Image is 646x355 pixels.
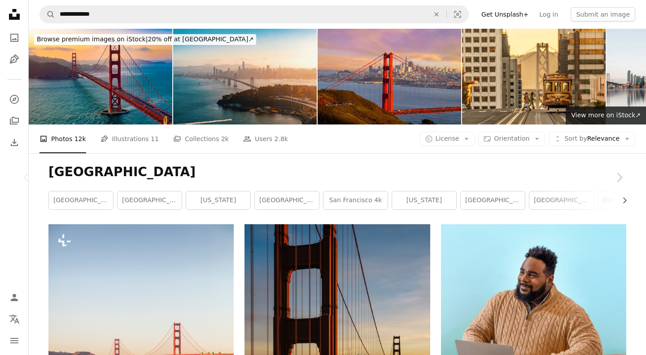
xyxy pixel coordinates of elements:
[118,191,182,209] a: [GEOGRAPHIC_DATA]
[549,132,635,146] button: Sort byRelevance
[37,35,253,43] span: 20% off at [GEOGRAPHIC_DATA] ↗
[29,29,172,124] img: View of Golden Gate Bridge
[275,134,288,144] span: 2.8k
[529,191,594,209] a: [GEOGRAPHIC_DATA]
[592,134,646,221] a: Next
[255,191,319,209] a: [GEOGRAPHIC_DATA] skyline
[323,191,388,209] a: san francisco 4k
[564,134,620,143] span: Relevance
[221,134,229,144] span: 2k
[29,29,262,50] a: Browse premium images on iStock|20% off at [GEOGRAPHIC_DATA]↗
[49,191,113,209] a: [GEOGRAPHIC_DATA]
[48,164,626,180] h1: [GEOGRAPHIC_DATA]
[436,135,459,142] span: License
[566,106,646,124] a: View more on iStock↗
[5,310,23,328] button: Language
[5,112,23,130] a: Collections
[461,191,525,209] a: [GEOGRAPHIC_DATA] night
[462,29,606,124] img: San Francisco Nob Hill Cable Car
[5,29,23,47] a: Photos
[564,135,587,142] span: Sort by
[5,332,23,350] button: Menu
[5,133,23,151] a: Download History
[420,132,475,146] button: License
[5,288,23,306] a: Log in / Sign up
[173,124,229,153] a: Collections 2k
[173,29,317,124] img: View Of Suspension Bridge Over Sea
[534,7,563,22] a: Log in
[494,135,529,142] span: Orientation
[427,6,446,23] button: Clear
[392,191,456,209] a: [US_STATE]
[151,134,159,144] span: 11
[186,191,250,209] a: [US_STATE]
[447,6,468,23] button: Visual search
[476,7,534,22] a: Get Unsplash+
[318,29,461,124] img: Golden Gate Bridge
[39,5,469,23] form: Find visuals sitewide
[571,7,635,22] button: Submit an image
[243,124,288,153] a: Users 2.8k
[5,90,23,108] a: Explore
[100,124,159,153] a: Illustrations 11
[37,35,148,43] span: Browse premium images on iStock |
[5,50,23,68] a: Illustrations
[478,132,545,146] button: Orientation
[40,6,55,23] button: Search Unsplash
[571,111,641,119] span: View more on iStock ↗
